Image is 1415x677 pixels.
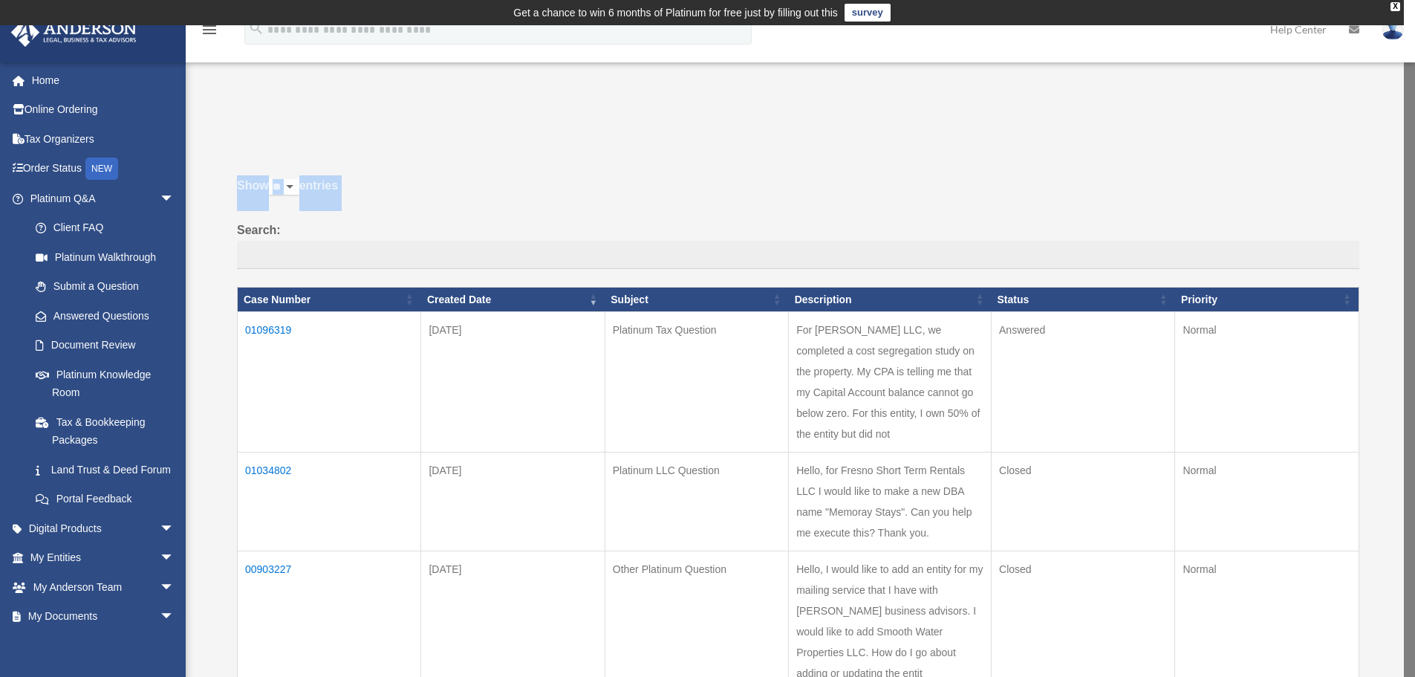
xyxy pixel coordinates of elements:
[1390,2,1400,11] div: close
[605,453,788,551] td: Platinum LLC Question
[845,4,891,22] a: survey
[21,242,189,272] a: Platinum Walkthrough
[237,220,1359,269] label: Search:
[201,21,218,39] i: menu
[10,602,197,632] a: My Documentsarrow_drop_down
[605,287,788,312] th: Subject: activate to sort column ascending
[10,572,197,602] a: My Anderson Teamarrow_drop_down
[21,213,189,243] a: Client FAQ
[21,455,189,485] a: Land Trust & Deed Forum
[7,18,141,47] img: Anderson Advisors Platinum Portal
[160,602,189,632] span: arrow_drop_down
[85,158,118,180] div: NEW
[160,572,189,603] span: arrow_drop_down
[421,453,605,551] td: [DATE]
[513,4,838,22] div: Get a chance to win 6 months of Platinum for free just by filling out this
[10,514,197,543] a: Digital Productsarrow_drop_down
[10,543,197,573] a: My Entitiesarrow_drop_down
[992,453,1175,551] td: Closed
[789,453,992,551] td: Hello, for Fresno Short Term Rentals LLC I would like to make a new DBA name "Memoray Stays". Can...
[21,331,189,360] a: Document Review
[160,543,189,574] span: arrow_drop_down
[238,287,421,312] th: Case Number: activate to sort column ascending
[160,514,189,544] span: arrow_drop_down
[21,485,189,514] a: Portal Feedback
[1382,19,1404,40] img: User Pic
[10,95,197,125] a: Online Ordering
[238,453,421,551] td: 01034802
[1175,453,1359,551] td: Normal
[21,360,189,407] a: Platinum Knowledge Room
[21,301,182,331] a: Answered Questions
[21,272,189,302] a: Submit a Question
[605,312,788,453] td: Platinum Tax Question
[992,287,1175,312] th: Status: activate to sort column ascending
[10,184,189,213] a: Platinum Q&Aarrow_drop_down
[421,312,605,453] td: [DATE]
[789,312,992,453] td: For [PERSON_NAME] LLC, we completed a cost segregation study on the property. My CPA is telling m...
[10,124,197,154] a: Tax Organizers
[992,312,1175,453] td: Answered
[248,20,264,36] i: search
[238,312,421,453] td: 01096319
[10,65,197,95] a: Home
[1175,287,1359,312] th: Priority: activate to sort column ascending
[421,287,605,312] th: Created Date: activate to sort column ascending
[10,154,197,184] a: Order StatusNEW
[21,407,189,455] a: Tax & Bookkeeping Packages
[269,179,299,196] select: Showentries
[237,241,1359,269] input: Search:
[237,175,1359,211] label: Show entries
[201,26,218,39] a: menu
[1175,312,1359,453] td: Normal
[789,287,992,312] th: Description: activate to sort column ascending
[160,184,189,214] span: arrow_drop_down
